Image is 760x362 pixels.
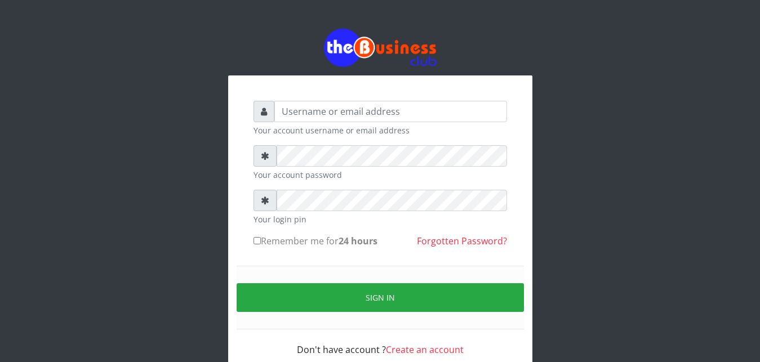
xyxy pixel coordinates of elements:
[254,169,507,181] small: Your account password
[237,283,524,312] button: Sign in
[274,101,507,122] input: Username or email address
[254,124,507,136] small: Your account username or email address
[254,237,261,244] input: Remember me for24 hours
[254,329,507,356] div: Don't have account ?
[386,343,464,356] a: Create an account
[339,235,377,247] b: 24 hours
[254,234,377,248] label: Remember me for
[417,235,507,247] a: Forgotten Password?
[254,213,507,225] small: Your login pin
